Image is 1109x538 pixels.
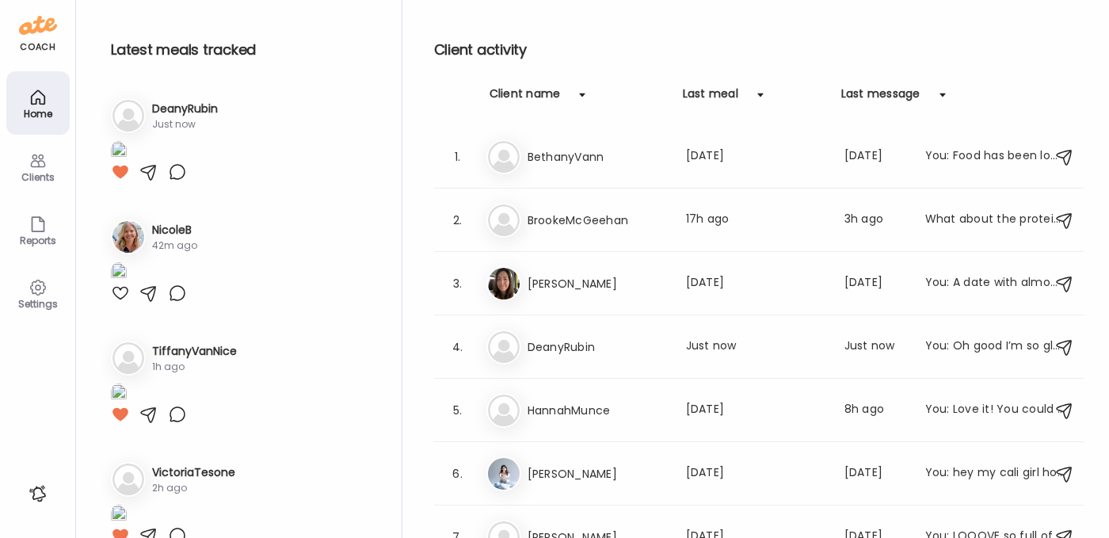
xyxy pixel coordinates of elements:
div: Settings [10,299,67,309]
div: You: A date with almond butter sounds delicious as a snack sometimes! [925,274,1065,293]
div: [DATE] [844,464,906,483]
div: 5. [448,401,467,420]
img: bg-avatar-default.svg [488,204,520,236]
div: 8h ago [844,401,906,420]
h2: Client activity [434,38,1084,62]
h3: DeanyRubin [528,338,667,357]
div: Reports [10,235,67,246]
img: avatars%2Fg0h3UeSMiaSutOWea2qVtuQrzdp1 [488,458,520,490]
img: bg-avatar-default.svg [112,464,144,495]
div: 42m ago [152,238,197,253]
div: 1. [448,147,467,166]
div: Home [10,109,67,119]
img: images%2FT4hpSHujikNuuNlp83B0WiiAjC52%2FOrY0d4O09bawd8a4ODkh%2FdJLuVEeIFccB4m9GieCN_1080 [111,141,127,162]
div: You: Oh good I’m so glad you liked the gluten free pasta! [925,338,1065,357]
div: 2h ago [152,481,235,495]
h3: VictoriaTesone [152,464,235,481]
div: Just now [844,338,906,357]
img: images%2FZgJF31Rd8kYhOjF2sNOrWQwp2zj1%2FdsBo29vUzmIDWMyn1Lzf%2Fw1uc4DHML7tfBBTbLG5m_1080 [111,383,127,405]
div: Last meal [683,86,738,111]
img: bg-avatar-default.svg [488,141,520,173]
div: You: hey my cali girl hows it going?! [925,464,1065,483]
h3: NicoleB [152,222,197,238]
div: You: Love it! You could even do some more broccoli/protein if this left you hungry! [925,401,1065,420]
div: You: Food has been looking great!! [925,147,1065,166]
div: What about the protein water? [925,211,1065,230]
div: 2. [448,211,467,230]
div: [DATE] [686,464,825,483]
img: bg-avatar-default.svg [112,342,144,374]
div: 4. [448,338,467,357]
h2: Latest meals tracked [111,38,376,62]
div: Client name [490,86,561,111]
h3: BethanyVann [528,147,667,166]
img: images%2FmxiqlkSjOLc450HhRStDX6eBpyy2%2FkpqySeBMiC65bogDxA0J%2FI4UAWCFyQG3zvzSaUhFE_1080 [111,505,127,526]
div: Just now [686,338,825,357]
img: bg-avatar-default.svg [112,100,144,132]
h3: [PERSON_NAME] [528,274,667,293]
div: [DATE] [844,147,906,166]
div: [DATE] [686,401,825,420]
div: [DATE] [844,274,906,293]
h3: TiffanyVanNice [152,343,237,360]
div: Clients [10,172,67,182]
div: coach [20,40,55,54]
h3: DeanyRubin [152,101,218,117]
img: bg-avatar-default.svg [488,331,520,363]
div: [DATE] [686,274,825,293]
img: ate [19,13,57,38]
h3: HannahMunce [528,401,667,420]
div: Last message [841,86,920,111]
div: 1h ago [152,360,237,374]
div: [DATE] [686,147,825,166]
div: 3. [448,274,467,293]
img: bg-avatar-default.svg [488,395,520,426]
img: avatars%2FAaUPpAz4UBePyDKK2OMJTfZ0WR82 [488,268,520,300]
h3: BrookeMcGeehan [528,211,667,230]
div: Just now [152,117,218,132]
div: 17h ago [686,211,825,230]
div: 3h ago [844,211,906,230]
h3: [PERSON_NAME] [528,464,667,483]
img: avatars%2FkkLrUY8seuY0oYXoW3rrIxSZDCE3 [112,221,144,253]
div: 6. [448,464,467,483]
img: images%2FkkLrUY8seuY0oYXoW3rrIxSZDCE3%2F6M5GjXE1aVVfNpcF8jaq%2FvYSMX1hwt3alZlslAQPk_1080 [111,262,127,284]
